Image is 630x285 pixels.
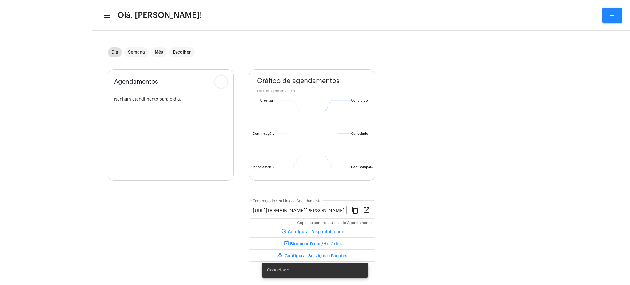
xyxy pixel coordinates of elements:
span: Bloquear Datas/Horários [283,242,342,246]
mat-chip: Escolher [169,47,195,57]
span: Configurar Serviços e Pacotes [277,254,347,258]
span: Configurar Disponibilidade [280,230,344,234]
mat-icon: schedule [280,228,288,236]
span: Agendamentos [114,78,158,85]
mat-chip: Mês [151,47,167,57]
text: Concluído [351,99,368,102]
text: Confirmaçã... [253,132,274,136]
mat-icon: sidenav icon [103,12,110,19]
span: Gráfico de agendamentos [257,77,340,85]
span: Conectado [267,267,289,273]
span: Olá, [PERSON_NAME]! [118,10,202,20]
mat-hint: Copie ou confira seu Link de Agendamento [297,221,372,225]
mat-icon: open_in_new [363,206,370,214]
text: Cancelamen... [251,165,274,169]
mat-chip: Dia [108,47,122,57]
mat-icon: add [217,78,225,86]
input: Link [253,208,346,214]
mat-icon: event_busy [283,240,290,248]
text: A realizar [260,99,274,102]
button: Configurar Disponibilidade [249,227,375,238]
text: Cancelado [351,132,368,135]
mat-icon: workspaces_outlined [277,252,285,260]
button: Configurar Serviços e Pacotes [249,251,375,262]
text: Não Compar... [351,165,374,169]
mat-chip: Semana [124,47,149,57]
div: Nenhum atendimento para o dia. [114,97,227,102]
button: Bloquear Datas/Horários [249,239,375,250]
mat-icon: add [608,12,616,19]
mat-icon: content_copy [351,206,359,214]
